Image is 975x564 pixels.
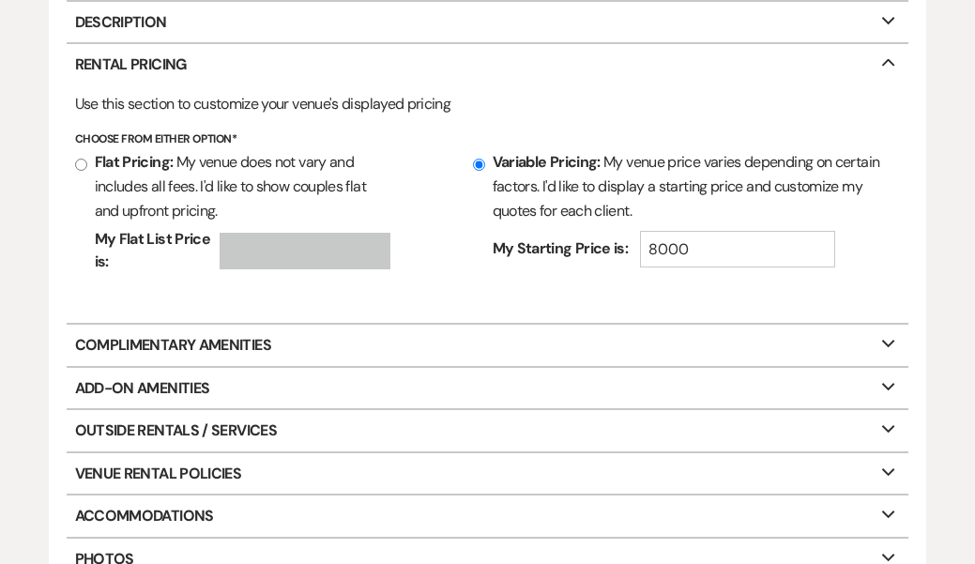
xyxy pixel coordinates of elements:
h5: Choose From Either Option* [75,131,901,147]
b: Flat Pricing : [95,152,174,172]
p: Venue Rental Policies [67,453,909,495]
p: Complimentary Amenities [67,325,909,366]
p: My venue price varies depending on certain factors. I'd like to display a starting price and cust... [493,150,901,222]
p: Outside Rentals / Services [67,410,909,451]
p: Description [67,2,909,43]
b: Variable Pricing : [493,152,601,172]
p: Accommodations [67,495,909,537]
p: Add-On Amenities [67,368,909,409]
b: My Starting Price is: [493,237,629,260]
b: My Flat List Price is: [95,228,211,273]
h6: Use this section to customize your venue's displayed pricing [75,94,901,114]
p: Rental Pricing [67,44,909,85]
p: My venue does not vary and includes all fees. I'd like to show couples flat and upfront pricing. [95,150,390,222]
